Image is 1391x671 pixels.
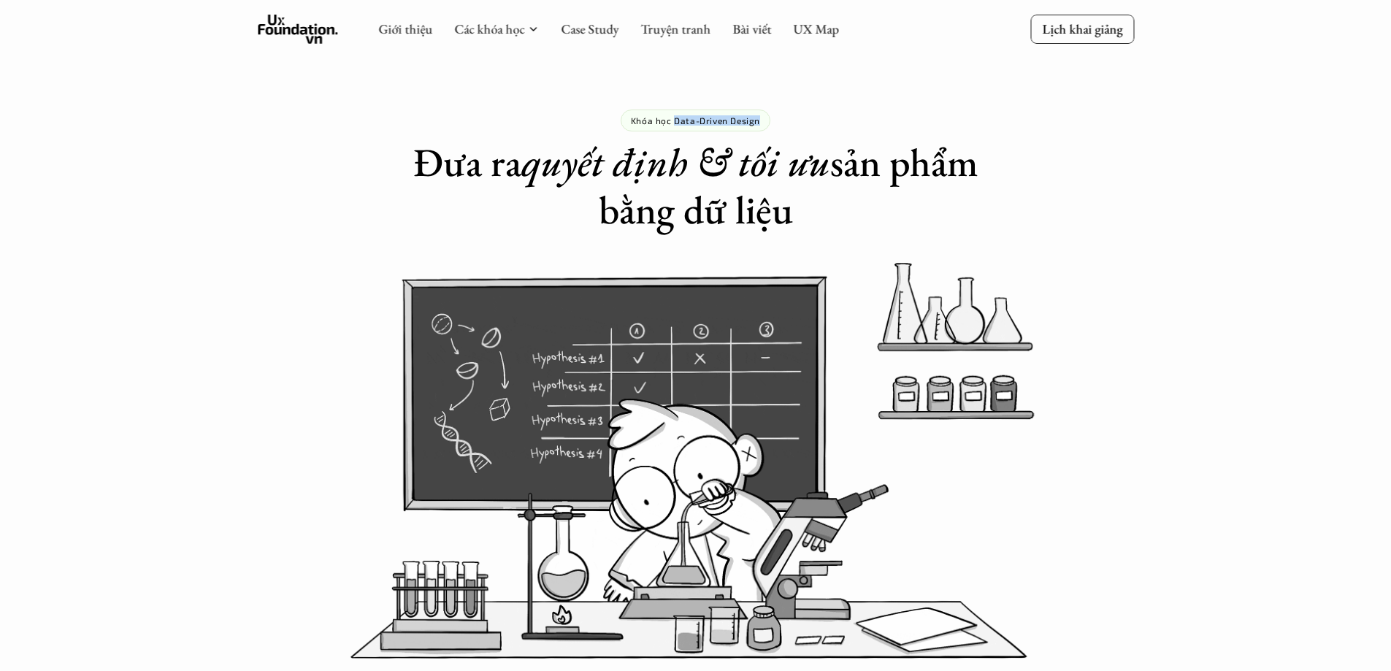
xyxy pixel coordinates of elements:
[561,20,618,37] a: Case Study
[1030,15,1134,43] a: Lịch khai giảng
[631,115,760,126] p: Khóa học Data-Driven Design
[793,20,839,37] a: UX Map
[404,139,988,234] h1: Đưa ra sản phẩm bằng dữ liệu
[521,137,830,188] em: quyết định & tối ưu
[732,20,771,37] a: Bài viết
[378,20,432,37] a: Giới thiệu
[454,20,524,37] a: Các khóa học
[1042,20,1122,37] p: Lịch khai giảng
[640,20,710,37] a: Truyện tranh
